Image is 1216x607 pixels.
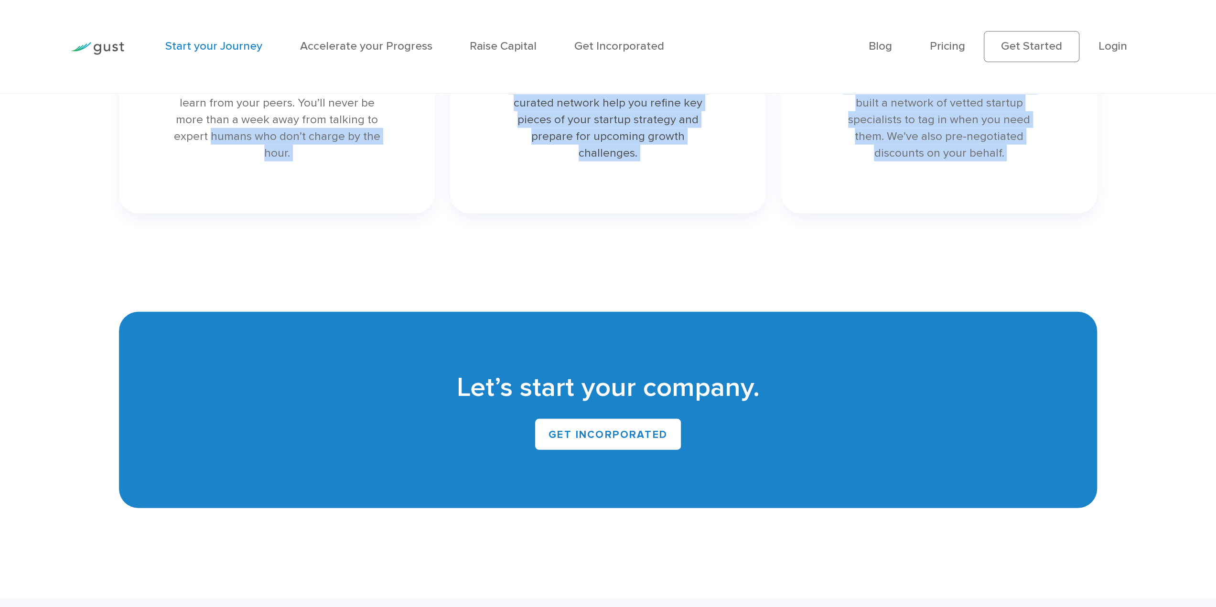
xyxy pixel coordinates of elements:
a: Accelerate your Progress [300,39,432,53]
h2: Let’s start your company. [139,370,1077,406]
a: Get Incorporated [574,39,664,53]
a: Get Started [984,31,1079,62]
a: Start your Journey [165,39,262,53]
a: Pricing [929,39,965,53]
img: Gust Logo [71,42,124,55]
a: Raise Capital [470,39,537,53]
a: Blog [869,39,892,53]
a: Login [1098,39,1127,53]
a: GET INCORPORATED [535,419,681,450]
